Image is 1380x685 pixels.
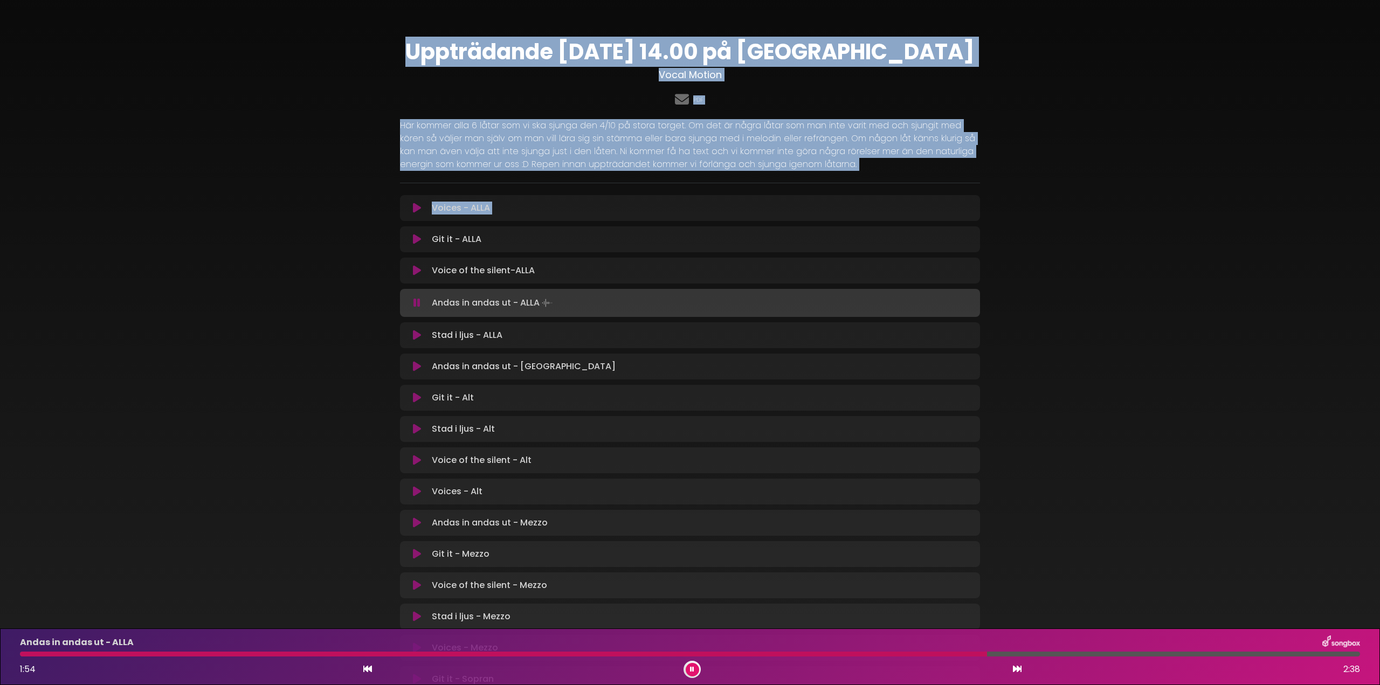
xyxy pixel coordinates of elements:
[432,391,474,404] p: Git it - Alt
[432,548,489,561] p: Git it - Mezzo
[432,485,482,498] p: Voices - Alt
[432,516,548,529] p: Andas in andas ut - Mezzo
[1343,663,1360,676] span: 2:38
[693,95,703,105] a: PDF
[540,295,555,310] img: waveform4.gif
[432,329,502,342] p: Stad i ljus - ALLA
[400,39,980,65] h1: Uppträdande [DATE] 14.00 på [GEOGRAPHIC_DATA]
[20,636,134,649] p: Andas in andas ut - ALLA
[432,233,481,246] p: Git it - ALLA
[400,69,980,81] h3: Vocal Motion
[432,610,510,623] p: Stad i ljus - Mezzo
[432,295,555,310] p: Andas in andas ut - ALLA
[1322,635,1360,649] img: songbox-logo-white.png
[432,202,490,215] p: Voices - ALLA
[432,360,616,373] p: Andas in andas ut - [GEOGRAPHIC_DATA]
[432,264,535,277] p: Voice of the silent-ALLA
[432,454,532,467] p: Voice of the silent - Alt
[432,423,495,435] p: Stad i ljus - Alt
[20,663,36,675] span: 1:54
[432,579,547,592] p: Voice of the silent - Mezzo
[400,119,980,171] p: Här kommer alla 6 låtar som vi ska sjunga den 4/10 på stora torget. Om det är några låtar som man...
